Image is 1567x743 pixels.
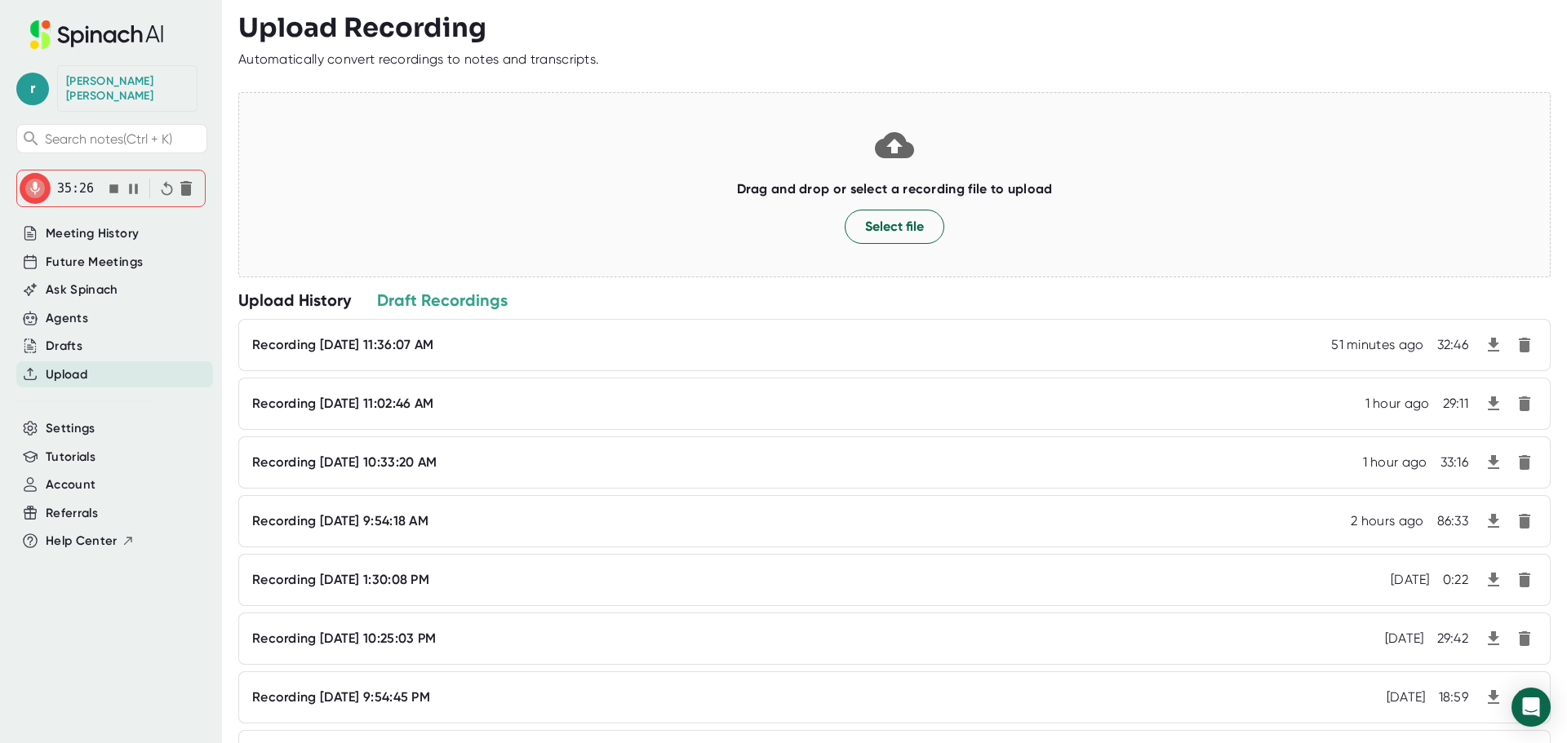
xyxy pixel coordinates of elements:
div: Upload History [238,290,351,311]
div: Ryan Smith [66,74,189,103]
div: 33:16 [1440,454,1469,471]
div: Recording [DATE] 9:54:18 AM [252,513,428,529]
div: 0:22 [1443,572,1468,588]
div: 9/2/2025, 9:54:18 AM [1351,513,1423,529]
div: 18:59 [1439,689,1469,705]
span: 35:26 [57,181,94,196]
div: 29:42 [1437,630,1469,647]
div: Open Intercom Messenger [1512,688,1551,727]
button: Ask Spinach [46,281,118,299]
div: Recording [DATE] 11:36:07 AM [252,337,433,353]
button: Select file [845,210,944,244]
b: Drag and drop or select a recording file to upload [737,181,1053,197]
span: Select file [865,217,924,237]
div: Automatically convert recordings to notes and transcripts. [238,51,599,68]
button: Help Center [46,532,135,551]
div: Recording [DATE] 9:54:45 PM [252,689,430,705]
button: Agents [46,309,88,328]
div: 9/2/2025, 11:36:07 AM [1331,337,1423,353]
button: Tutorials [46,448,95,467]
div: Recording [DATE] 10:25:03 PM [252,630,436,647]
div: 9/2/2025, 11:02:46 AM [1365,396,1430,412]
button: Referrals [46,504,98,523]
button: Settings [46,419,95,438]
button: Future Meetings [46,253,143,272]
div: 9/2/2025, 10:33:20 AM [1363,454,1427,471]
button: Account [46,475,95,494]
div: 8/27/2025, 9:54:45 PM [1387,689,1426,705]
div: Recording [DATE] 1:30:08 PM [252,572,429,588]
div: Recording [DATE] 11:02:46 AM [252,396,433,412]
button: Drafts [46,337,82,356]
div: 32:46 [1437,337,1469,353]
div: 8/27/2025, 10:25:03 PM [1385,630,1424,647]
span: Help Center [46,532,118,551]
div: 8/29/2025, 1:30:08 PM [1391,572,1430,588]
div: Recording [DATE] 10:33:20 AM [252,454,437,471]
span: Search notes (Ctrl + K) [45,131,172,147]
div: 86:33 [1437,513,1469,529]
button: Upload [46,365,87,384]
span: r [16,73,49,105]
div: 29:11 [1443,396,1469,412]
h3: Upload Recording [238,12,1551,43]
div: Draft Recordings [377,290,508,311]
button: Meeting History [46,224,139,243]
